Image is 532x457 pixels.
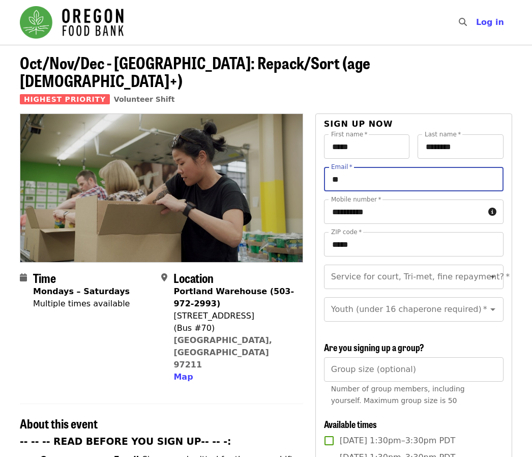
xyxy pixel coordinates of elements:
[324,357,504,382] input: [object Object]
[20,436,231,447] strong: -- -- -- READ BEFORE YOU SIGN UP-- -- -:
[20,414,98,432] span: About this event
[173,269,214,287] span: Location
[418,134,504,159] input: Last name
[459,17,467,27] i: search icon
[486,270,500,284] button: Open
[20,94,110,104] span: Highest Priority
[173,310,294,322] div: [STREET_ADDRESS]
[331,385,465,405] span: Number of group members, including yourself. Maximum group size is 50
[488,207,496,217] i: circle-info icon
[20,273,27,282] i: calendar icon
[331,164,352,170] label: Email
[33,287,130,296] strong: Mondays – Saturdays
[20,50,370,92] span: Oct/Nov/Dec - [GEOGRAPHIC_DATA]: Repack/Sort (age [DEMOGRAPHIC_DATA]+)
[324,134,410,159] input: First name
[324,232,504,256] input: ZIP code
[114,95,175,103] a: Volunteer Shift
[324,340,424,354] span: Are you signing up a group?
[425,131,461,137] label: Last name
[324,167,504,191] input: Email
[33,269,56,287] span: Time
[173,371,193,383] button: Map
[161,273,167,282] i: map-marker-alt icon
[173,287,294,308] strong: Portland Warehouse (503-972-2993)
[331,229,362,235] label: ZIP code
[20,6,124,39] img: Oregon Food Bank - Home
[324,119,393,129] span: Sign up now
[473,10,481,35] input: Search
[476,17,504,27] span: Log in
[331,196,381,203] label: Mobile number
[324,417,377,431] span: Available times
[20,114,303,262] img: Oct/Nov/Dec - Portland: Repack/Sort (age 8+) organized by Oregon Food Bank
[173,335,272,369] a: [GEOGRAPHIC_DATA], [GEOGRAPHIC_DATA] 97211
[173,372,193,382] span: Map
[468,12,512,33] button: Log in
[486,302,500,317] button: Open
[340,435,455,447] span: [DATE] 1:30pm–3:30pm PDT
[33,298,130,310] div: Multiple times available
[324,199,484,224] input: Mobile number
[331,131,368,137] label: First name
[173,322,294,334] div: (Bus #70)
